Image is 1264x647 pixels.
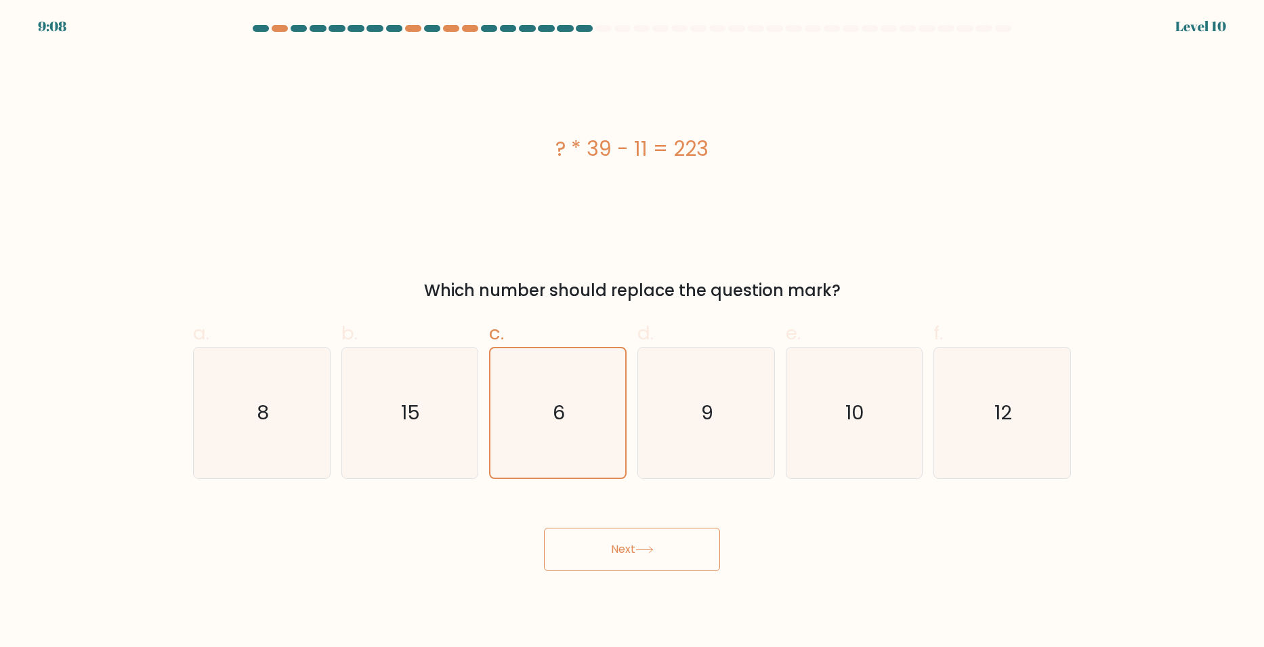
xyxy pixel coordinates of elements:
[1175,16,1226,37] div: Level 10
[553,399,566,426] text: 6
[637,320,654,346] span: d.
[201,278,1063,303] div: Which number should replace the question mark?
[257,399,269,426] text: 8
[786,320,801,346] span: e.
[193,133,1071,164] div: ? * 39 - 11 = 223
[701,399,713,426] text: 9
[846,399,865,426] text: 10
[38,16,66,37] div: 9:08
[544,528,720,571] button: Next
[402,399,421,426] text: 15
[193,320,209,346] span: a.
[489,320,504,346] span: c.
[341,320,358,346] span: b.
[933,320,943,346] span: f.
[995,399,1013,426] text: 12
